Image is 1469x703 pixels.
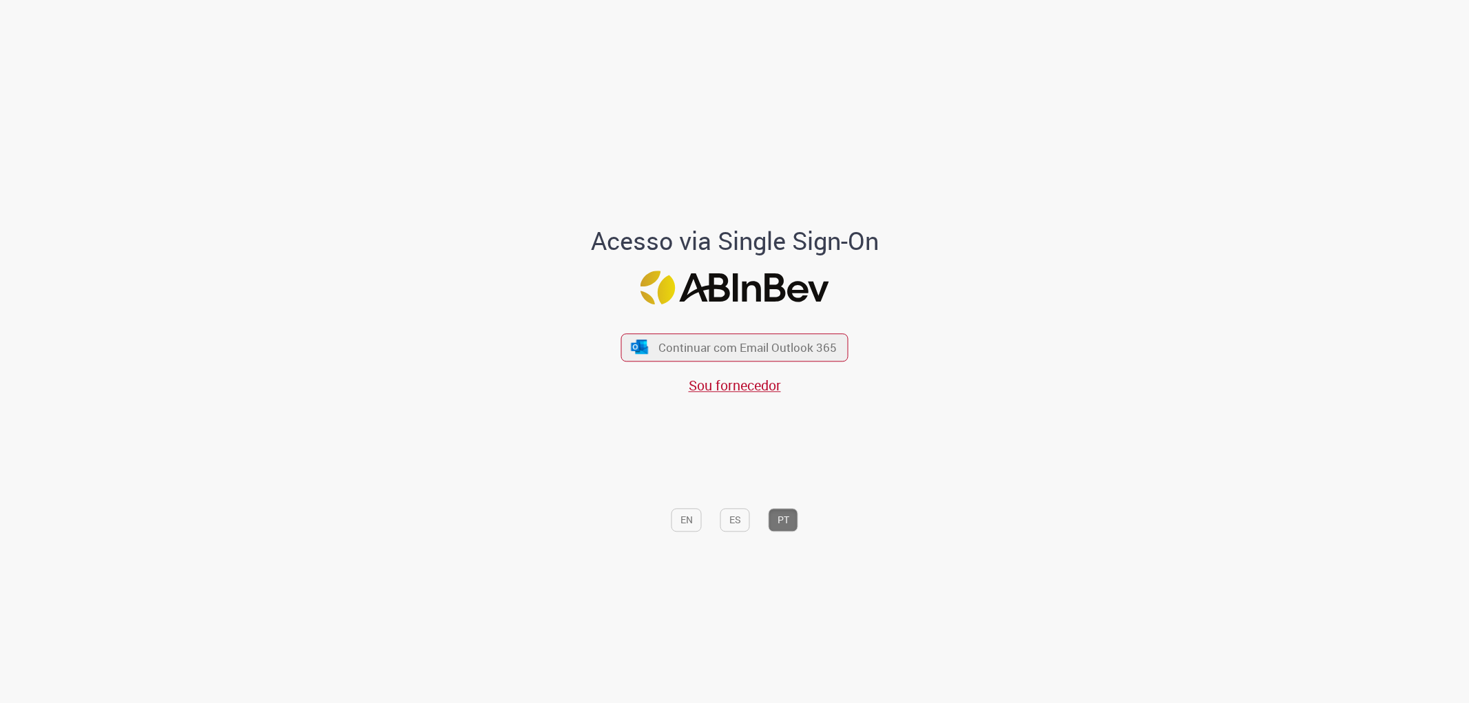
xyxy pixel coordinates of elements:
h1: Acesso via Single Sign-On [543,227,926,255]
span: Continuar com Email Outlook 365 [658,339,837,355]
button: EN [671,508,702,532]
a: Sou fornecedor [689,376,781,395]
img: Logo ABInBev [640,271,829,305]
button: ES [720,508,750,532]
button: PT [769,508,798,532]
img: ícone Azure/Microsoft 360 [629,339,649,354]
button: ícone Azure/Microsoft 360 Continuar com Email Outlook 365 [621,333,848,361]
